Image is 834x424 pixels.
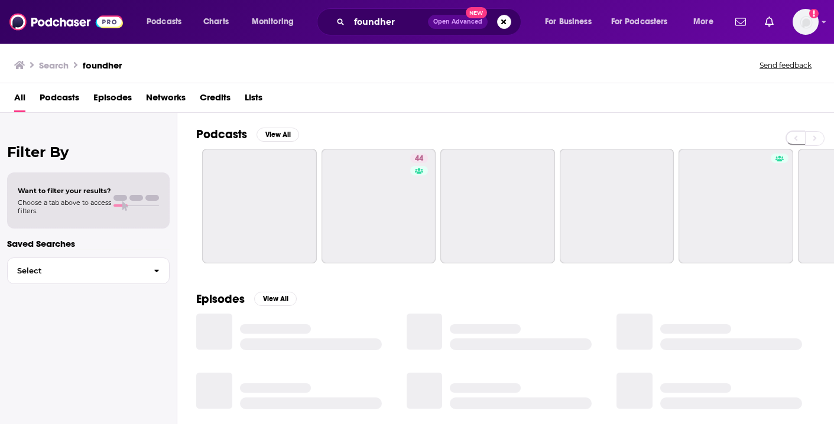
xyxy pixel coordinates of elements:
[83,60,122,71] h3: foundher
[245,88,262,112] a: Lists
[147,14,181,30] span: Podcasts
[254,292,297,306] button: View All
[257,128,299,142] button: View All
[428,15,488,29] button: Open AdvancedNew
[200,88,231,112] a: Credits
[8,267,144,275] span: Select
[433,19,482,25] span: Open Advanced
[793,9,819,35] img: User Profile
[7,257,170,284] button: Select
[603,12,685,31] button: open menu
[196,127,247,142] h2: Podcasts
[196,292,245,306] h2: Episodes
[18,187,111,195] span: Want to filter your results?
[203,14,229,30] span: Charts
[756,60,815,70] button: Send feedback
[731,12,751,32] a: Show notifications dropdown
[328,8,533,35] div: Search podcasts, credits, & more...
[809,9,819,18] svg: Add a profile image
[611,14,668,30] span: For Podcasters
[793,9,819,35] span: Logged in as SolComms
[415,153,423,165] span: 44
[14,88,25,112] a: All
[196,12,236,31] a: Charts
[39,60,69,71] h3: Search
[138,12,197,31] button: open menu
[545,14,592,30] span: For Business
[410,154,428,163] a: 44
[196,127,299,142] a: PodcastsView All
[244,12,309,31] button: open menu
[537,12,606,31] button: open menu
[9,11,123,33] img: Podchaser - Follow, Share and Rate Podcasts
[252,14,294,30] span: Monitoring
[693,14,713,30] span: More
[322,149,436,263] a: 44
[40,88,79,112] a: Podcasts
[146,88,186,112] a: Networks
[466,7,487,18] span: New
[349,12,428,31] input: Search podcasts, credits, & more...
[760,12,778,32] a: Show notifications dropdown
[793,9,819,35] button: Show profile menu
[7,238,170,249] p: Saved Searches
[18,198,111,215] span: Choose a tab above to access filters.
[196,292,297,306] a: EpisodesView All
[93,88,132,112] a: Episodes
[685,12,728,31] button: open menu
[7,143,170,161] h2: Filter By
